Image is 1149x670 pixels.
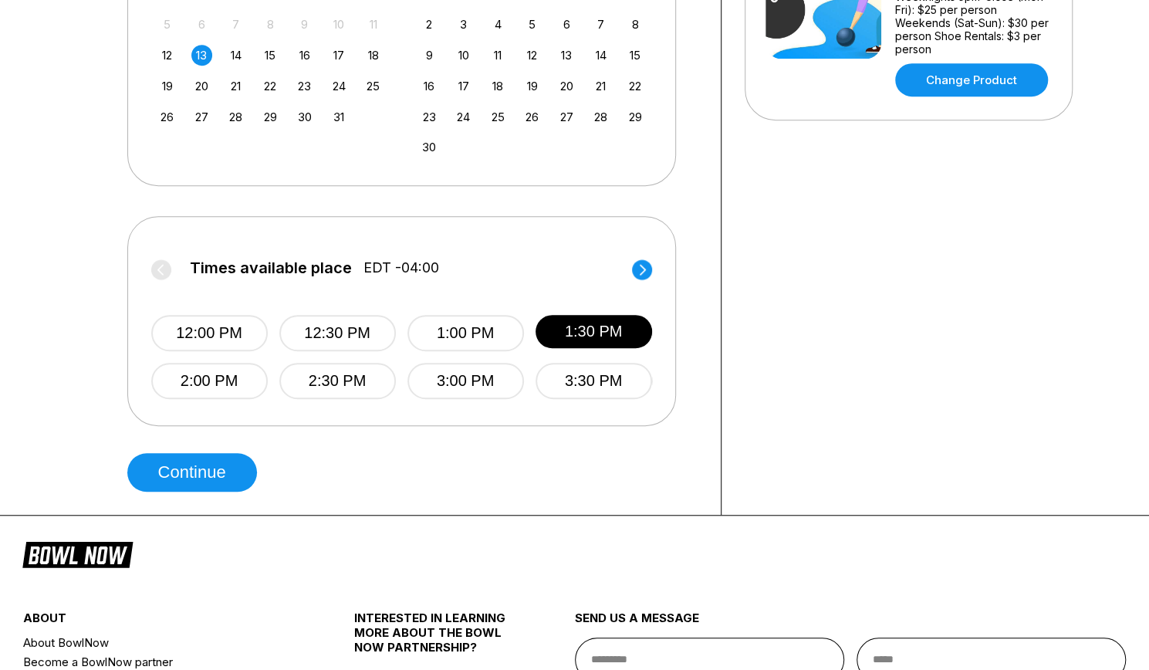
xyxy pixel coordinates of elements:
[157,45,177,66] div: Choose Sunday, October 12th, 2025
[157,76,177,96] div: Choose Sunday, October 19th, 2025
[191,107,212,127] div: Choose Monday, October 27th, 2025
[225,14,246,35] div: Not available Tuesday, October 7th, 2025
[294,76,315,96] div: Choose Thursday, October 23rd, 2025
[260,45,281,66] div: Choose Wednesday, October 15th, 2025
[260,107,281,127] div: Choose Wednesday, October 29th, 2025
[294,14,315,35] div: Not available Thursday, October 9th, 2025
[522,14,542,35] div: Choose Wednesday, November 5th, 2025
[419,107,440,127] div: Choose Sunday, November 23rd, 2025
[157,14,177,35] div: Not available Sunday, October 5th, 2025
[354,611,519,667] div: INTERESTED IN LEARNING MORE ABOUT THE BOWL NOW PARTNERSHIP?
[363,45,384,66] div: Choose Saturday, October 18th, 2025
[225,76,246,96] div: Choose Tuesday, October 21st, 2025
[279,363,396,399] button: 2:30 PM
[151,363,268,399] button: 2:00 PM
[453,14,474,35] div: Choose Monday, November 3rd, 2025
[363,259,439,276] span: EDT -04:00
[407,363,524,399] button: 3:00 PM
[151,315,268,351] button: 12:00 PM
[453,45,474,66] div: Choose Monday, November 10th, 2025
[590,76,611,96] div: Choose Friday, November 21st, 2025
[522,107,542,127] div: Choose Wednesday, November 26th, 2025
[363,76,384,96] div: Choose Saturday, October 25th, 2025
[329,76,350,96] div: Choose Friday, October 24th, 2025
[488,45,509,66] div: Choose Tuesday, November 11th, 2025
[522,76,542,96] div: Choose Wednesday, November 19th, 2025
[260,76,281,96] div: Choose Wednesday, October 22nd, 2025
[419,14,440,35] div: Choose Sunday, November 2nd, 2025
[556,45,577,66] div: Choose Thursday, November 13th, 2025
[590,45,611,66] div: Choose Friday, November 14th, 2025
[329,107,350,127] div: Choose Friday, October 31st, 2025
[23,633,299,652] a: About BowlNow
[294,107,315,127] div: Choose Thursday, October 30th, 2025
[625,76,646,96] div: Choose Saturday, November 22nd, 2025
[453,76,474,96] div: Choose Monday, November 17th, 2025
[590,107,611,127] div: Choose Friday, November 28th, 2025
[191,76,212,96] div: Choose Monday, October 20th, 2025
[895,63,1048,96] a: Change Product
[225,107,246,127] div: Choose Tuesday, October 28th, 2025
[419,137,440,157] div: Choose Sunday, November 30th, 2025
[190,259,352,276] span: Times available place
[453,107,474,127] div: Choose Monday, November 24th, 2025
[363,14,384,35] div: Not available Saturday, October 11th, 2025
[225,45,246,66] div: Choose Tuesday, October 14th, 2025
[488,107,509,127] div: Choose Tuesday, November 25th, 2025
[536,315,652,348] button: 1:30 PM
[329,45,350,66] div: Choose Friday, October 17th, 2025
[419,45,440,66] div: Choose Sunday, November 9th, 2025
[23,611,299,633] div: about
[191,14,212,35] div: Not available Monday, October 6th, 2025
[625,107,646,127] div: Choose Saturday, November 29th, 2025
[419,76,440,96] div: Choose Sunday, November 16th, 2025
[191,45,212,66] div: Choose Monday, October 13th, 2025
[522,45,542,66] div: Choose Wednesday, November 12th, 2025
[157,107,177,127] div: Choose Sunday, October 26th, 2025
[556,76,577,96] div: Choose Thursday, November 20th, 2025
[294,45,315,66] div: Choose Thursday, October 16th, 2025
[590,14,611,35] div: Choose Friday, November 7th, 2025
[279,315,396,351] button: 12:30 PM
[488,76,509,96] div: Choose Tuesday, November 18th, 2025
[625,45,646,66] div: Choose Saturday, November 15th, 2025
[556,14,577,35] div: Choose Thursday, November 6th, 2025
[127,453,257,492] button: Continue
[329,14,350,35] div: Not available Friday, October 10th, 2025
[556,107,577,127] div: Choose Thursday, November 27th, 2025
[488,14,509,35] div: Choose Tuesday, November 4th, 2025
[625,14,646,35] div: Choose Saturday, November 8th, 2025
[260,14,281,35] div: Not available Wednesday, October 8th, 2025
[575,611,1127,638] div: send us a message
[407,315,524,351] button: 1:00 PM
[536,363,652,399] button: 3:30 PM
